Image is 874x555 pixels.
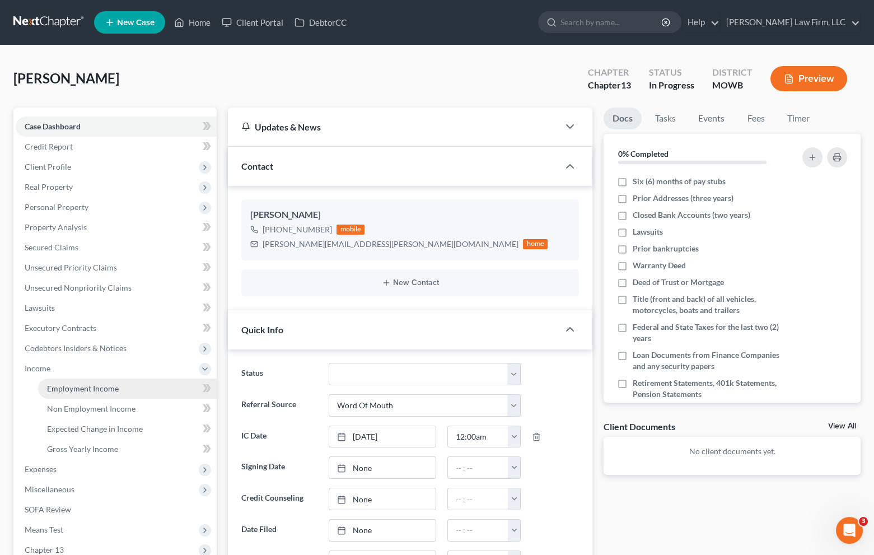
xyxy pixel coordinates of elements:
input: -- : -- [448,488,508,510]
a: None [329,457,436,478]
span: Codebtors Insiders & Notices [25,343,127,353]
span: Deed of Trust or Mortgage [633,277,724,288]
input: -- : -- [448,520,508,541]
div: Client Documents [604,421,675,432]
div: Status [649,66,694,79]
span: Secured Claims [25,242,78,252]
div: [PERSON_NAME][EMAIL_ADDRESS][PERSON_NAME][DOMAIN_NAME] [263,239,518,250]
span: Title (front and back) of all vehicles, motorcycles, boats and trailers [633,293,787,316]
a: Case Dashboard [16,116,217,137]
span: Client Profile [25,162,71,171]
a: None [329,520,436,541]
label: Credit Counseling [236,488,323,510]
a: Unsecured Priority Claims [16,258,217,278]
a: Unsecured Nonpriority Claims [16,278,217,298]
span: Retirement Statements, 401k Statements, Pension Statements [633,377,787,400]
div: Chapter [588,66,631,79]
button: New Contact [250,278,570,287]
a: None [329,488,436,510]
a: SOFA Review [16,500,217,520]
a: Docs [604,108,642,129]
label: IC Date [236,426,323,448]
a: Timer [778,108,819,129]
span: 3 [859,517,868,526]
span: [PERSON_NAME] [13,70,119,86]
span: Lawsuits [25,303,55,313]
span: Expected Change in Income [47,424,143,433]
span: Income [25,363,50,373]
a: Client Portal [216,12,289,32]
a: Home [169,12,216,32]
div: [PHONE_NUMBER] [263,224,332,235]
span: Unsecured Priority Claims [25,263,117,272]
span: Loan Documents from Finance Companies and any security papers [633,349,787,372]
strong: 0% Completed [618,149,669,158]
a: Fees [738,108,774,129]
input: -- : -- [448,426,508,447]
span: Warranty Deed [633,260,686,271]
span: Expenses [25,464,57,474]
label: Referral Source [236,394,323,417]
iframe: Intercom live chat [836,517,863,544]
span: Six (6) months of pay stubs [633,176,726,187]
a: Property Analysis [16,217,217,237]
span: Non Employment Income [47,404,135,413]
span: Miscellaneous [25,484,74,494]
a: Expected Change in Income [38,419,217,439]
span: Unsecured Nonpriority Claims [25,283,132,292]
span: Contact [241,161,273,171]
div: mobile [336,225,364,235]
input: Search by name... [560,12,663,32]
div: home [523,239,548,249]
span: Lawsuits [633,226,663,237]
span: Credit Report [25,142,73,151]
span: Quick Info [241,324,283,335]
input: -- : -- [448,457,508,478]
a: View All [828,422,856,430]
a: [PERSON_NAME] Law Firm, LLC [721,12,860,32]
a: [DATE] [329,426,436,447]
a: Events [689,108,733,129]
span: 13 [621,80,631,90]
label: Signing Date [236,456,323,479]
span: Personal Property [25,202,88,212]
span: Property Analysis [25,222,87,232]
a: Executory Contracts [16,318,217,338]
span: Employment Income [47,384,119,393]
span: Prior Addresses (three years) [633,193,733,204]
span: New Case [117,18,155,27]
div: District [712,66,753,79]
span: Gross Yearly Income [47,444,118,454]
a: Employment Income [38,379,217,399]
span: Prior bankruptcies [633,243,699,254]
div: In Progress [649,79,694,92]
span: Real Property [25,182,73,192]
a: Credit Report [16,137,217,157]
a: Help [682,12,719,32]
span: Chapter 13 [25,545,64,554]
span: SOFA Review [25,505,71,514]
div: MOWB [712,79,753,92]
label: Date Filed [236,519,323,542]
p: No client documents yet. [613,446,852,457]
a: Gross Yearly Income [38,439,217,459]
a: Secured Claims [16,237,217,258]
div: [PERSON_NAME] [250,208,570,222]
a: Non Employment Income [38,399,217,419]
a: Tasks [646,108,685,129]
button: Preview [770,66,847,91]
span: Means Test [25,525,63,534]
span: Case Dashboard [25,122,81,131]
div: Chapter [588,79,631,92]
div: Updates & News [241,121,545,133]
a: Lawsuits [16,298,217,318]
label: Status [236,363,323,385]
span: Executory Contracts [25,323,96,333]
span: Federal and State Taxes for the last two (2) years [633,321,787,344]
span: Closed Bank Accounts (two years) [633,209,750,221]
a: DebtorCC [289,12,352,32]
